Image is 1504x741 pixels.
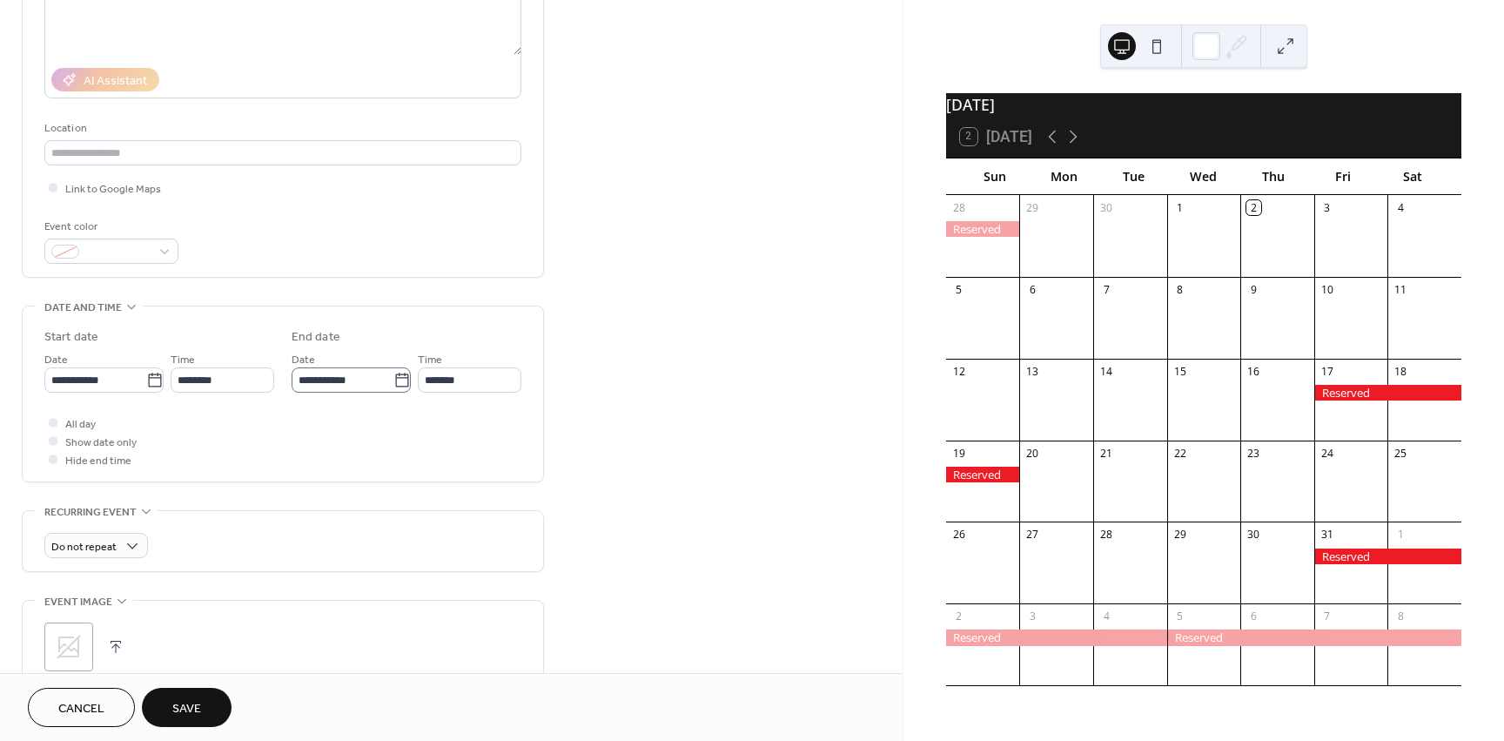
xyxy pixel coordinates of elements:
[1167,630,1461,645] div: Reserved
[1246,282,1261,297] div: 9
[44,328,98,347] div: Start date
[1099,446,1114,461] div: 21
[1025,610,1040,624] div: 3
[292,328,340,347] div: End date
[1025,282,1040,297] div: 6
[1393,528,1408,542] div: 1
[1172,528,1187,542] div: 29
[1025,446,1040,461] div: 20
[1099,528,1114,542] div: 28
[44,351,68,369] span: Date
[1099,364,1114,379] div: 14
[1172,446,1187,461] div: 22
[58,700,104,718] span: Cancel
[1314,549,1461,564] div: Reserved
[1314,385,1461,401] div: Reserved
[951,364,966,379] div: 12
[1393,282,1408,297] div: 11
[1025,200,1040,215] div: 29
[1172,200,1187,215] div: 1
[1319,610,1334,624] div: 7
[1378,158,1447,194] div: Sat
[44,503,137,522] span: Recurring event
[951,528,966,542] div: 26
[1393,364,1408,379] div: 18
[1099,610,1114,624] div: 4
[1319,364,1334,379] div: 17
[65,180,161,199] span: Link to Google Maps
[1172,282,1187,297] div: 8
[1246,528,1261,542] div: 30
[951,282,966,297] div: 5
[946,221,1020,237] div: Reserved
[1172,364,1187,379] div: 15
[51,537,117,557] span: Do not repeat
[1319,282,1334,297] div: 10
[1169,158,1239,194] div: Wed
[1319,528,1334,542] div: 31
[1239,158,1308,194] div: Thu
[1393,610,1408,624] div: 8
[1393,446,1408,461] div: 25
[1030,158,1099,194] div: Mon
[292,351,315,369] span: Date
[1246,364,1261,379] div: 16
[1172,610,1187,624] div: 5
[65,434,137,452] span: Show date only
[44,593,112,611] span: Event image
[1393,200,1408,215] div: 4
[44,623,93,671] div: ;
[65,452,131,470] span: Hide end time
[1099,282,1114,297] div: 7
[418,351,442,369] span: Time
[951,200,966,215] div: 28
[28,688,135,727] button: Cancel
[1319,446,1334,461] div: 24
[171,351,195,369] span: Time
[1246,200,1261,215] div: 2
[1308,158,1378,194] div: Fri
[1099,200,1114,215] div: 30
[1025,364,1040,379] div: 13
[951,446,966,461] div: 19
[1246,446,1261,461] div: 23
[946,630,1167,645] div: Reserved
[1025,528,1040,542] div: 27
[946,93,1461,116] div: [DATE]
[951,610,966,624] div: 2
[44,218,175,236] div: Event color
[44,119,518,138] div: Location
[1246,610,1261,624] div: 6
[946,467,1020,482] div: Reserved
[1099,158,1169,194] div: Tue
[960,158,1030,194] div: Sun
[172,700,201,718] span: Save
[142,688,232,727] button: Save
[65,415,96,434] span: All day
[1319,200,1334,215] div: 3
[44,299,122,317] span: Date and time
